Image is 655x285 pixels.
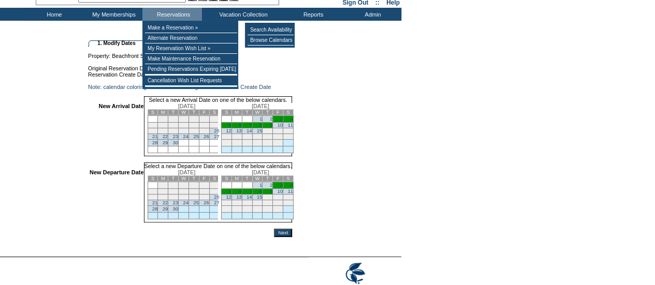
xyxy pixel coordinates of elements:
[252,206,263,213] td: 29
[221,110,231,115] td: S
[273,134,283,140] td: 24
[88,84,292,90] td: Note: calendar coloring is based on the original Reservation Create Date
[158,194,168,200] td: 15
[231,206,242,213] td: 27
[90,103,144,156] td: New Arrival Date
[179,182,189,189] td: 3
[242,206,252,213] td: 28
[252,134,263,140] td: 22
[168,194,179,200] td: 16
[280,116,283,122] a: 3
[203,200,209,205] a: 26
[199,128,209,134] td: 19
[231,140,242,146] td: 27
[259,116,262,122] a: 1
[259,123,262,128] a: 8
[231,200,242,206] td: 20
[270,116,272,122] a: 2
[252,103,269,109] span: [DATE]
[239,189,241,194] a: 6
[342,8,401,21] td: Admin
[158,128,168,134] td: 15
[278,123,283,128] a: 10
[178,103,196,109] span: [DATE]
[148,176,158,182] td: S
[226,128,231,133] a: 12
[231,134,242,140] td: 20
[248,25,294,35] td: Search Availability
[252,110,263,115] td: W
[83,8,142,21] td: My Memberships
[144,96,293,103] td: Select a new Arrival Date on one of the below calendars.
[199,189,209,194] td: 12
[248,35,294,46] td: Browse Calendars
[158,123,168,128] td: 8
[273,110,283,115] td: F
[168,123,179,128] td: 9
[263,134,273,140] td: 23
[168,128,179,134] td: 16
[148,128,158,134] td: 14
[209,189,220,194] td: 13
[158,110,168,115] td: M
[231,110,242,115] td: M
[152,200,157,205] a: 21
[152,206,157,212] a: 28
[242,176,252,182] td: T
[273,194,283,200] td: 17
[179,128,189,134] td: 17
[88,71,292,78] td: Reservation Create Date: [DATE]
[203,134,209,139] a: 26
[280,183,283,188] a: 3
[259,183,262,188] a: 1
[145,23,237,33] td: Make a Reservation »
[193,134,198,139] a: 25
[214,134,219,139] a: 27
[214,194,219,200] a: 20
[283,110,294,115] td: S
[274,229,292,237] input: Next
[273,200,283,206] td: 24
[188,128,199,134] td: 18
[249,123,252,128] a: 7
[188,189,199,194] td: 11
[257,128,262,133] a: 15
[88,59,292,71] td: Original Reservation Dates: [DATE] - [DATE]
[188,182,199,189] td: 4
[179,110,189,115] td: W
[145,33,237,43] td: Alternate Reservation
[263,140,273,146] td: 30
[229,189,231,194] a: 5
[273,128,283,134] td: 17
[199,176,209,182] td: F
[158,189,168,194] td: 8
[168,182,179,189] td: 2
[168,110,179,115] td: T
[288,189,293,194] a: 11
[283,200,294,206] td: 25
[252,169,269,175] span: [DATE]
[249,189,252,194] a: 7
[158,176,168,182] td: M
[158,182,168,189] td: 1
[152,140,157,145] a: 28
[259,189,262,194] a: 8
[163,134,168,139] a: 22
[242,140,252,146] td: 28
[209,123,220,128] td: 13
[288,123,293,128] a: 11
[263,206,273,213] td: 30
[148,123,158,128] td: 7
[221,176,231,182] td: S
[199,182,209,189] td: 5
[209,176,220,182] td: S
[231,176,242,182] td: M
[89,40,144,47] td: 1. Modify Dates
[163,206,168,212] a: 29
[221,134,231,140] td: 19
[236,194,241,200] a: 13
[252,200,263,206] td: 22
[163,200,168,205] a: 22
[236,128,241,133] a: 13
[90,169,144,222] td: New Departure Date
